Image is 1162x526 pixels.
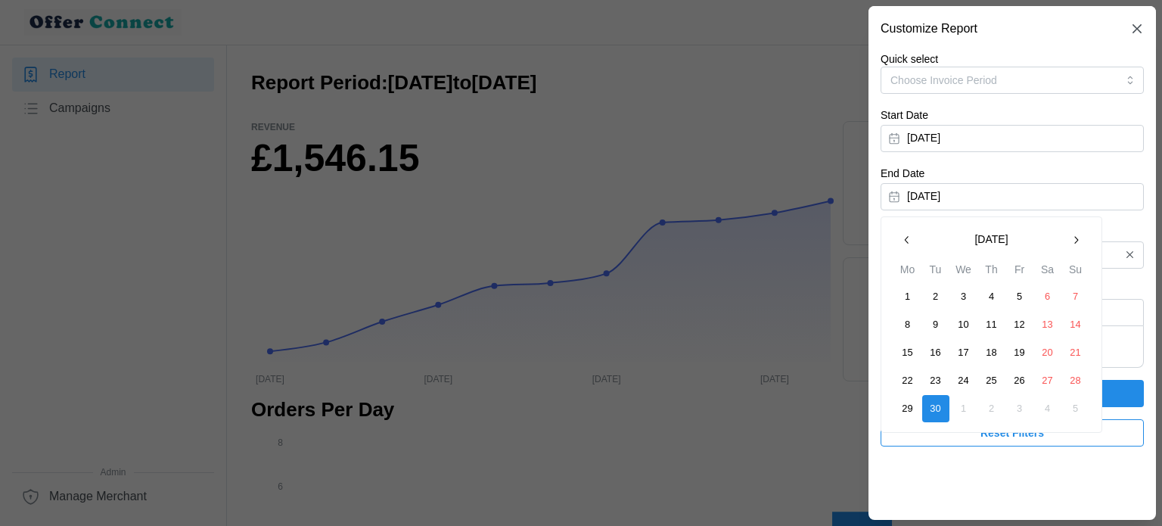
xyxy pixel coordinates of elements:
button: 5 September 2025 [1006,283,1033,310]
button: 26 September 2025 [1006,367,1033,394]
button: 24 September 2025 [950,367,977,394]
button: 7 September 2025 [1062,283,1089,310]
button: 4 September 2025 [978,283,1005,310]
th: Tu [921,261,949,283]
button: 23 September 2025 [922,367,949,394]
button: 22 September 2025 [894,367,921,394]
button: 6 September 2025 [1034,283,1061,310]
button: 1 October 2025 [950,395,977,422]
button: 10 September 2025 [950,311,977,338]
button: 25 September 2025 [978,367,1005,394]
th: Sa [1033,261,1061,283]
button: 4 October 2025 [1034,395,1061,422]
span: Reset Filters [980,420,1044,446]
th: We [949,261,977,283]
h2: Customize Report [881,23,977,35]
button: 3 October 2025 [1006,395,1033,422]
button: [DATE] [881,183,1144,210]
button: 14 September 2025 [1062,311,1089,338]
button: 11 September 2025 [978,311,1005,338]
p: Quick select [881,51,1144,67]
button: 3 September 2025 [950,283,977,310]
th: Su [1061,261,1089,283]
button: 15 September 2025 [894,339,921,366]
button: 2 October 2025 [978,395,1005,422]
label: End Date [881,166,924,182]
button: 18 September 2025 [978,339,1005,366]
button: 17 September 2025 [950,339,977,366]
button: 13 September 2025 [1034,311,1061,338]
button: 21 September 2025 [1062,339,1089,366]
button: 16 September 2025 [922,339,949,366]
label: Start Date [881,107,928,124]
button: 9 September 2025 [922,311,949,338]
button: [DATE] [881,125,1144,152]
button: 19 September 2025 [1006,339,1033,366]
th: Th [977,261,1005,283]
button: 30 September 2025 [922,395,949,422]
button: 28 September 2025 [1062,367,1089,394]
button: 5 October 2025 [1062,395,1089,422]
th: Mo [893,261,921,283]
button: 2 September 2025 [922,283,949,310]
button: 12 September 2025 [1006,311,1033,338]
th: Fr [1005,261,1033,283]
button: 29 September 2025 [894,395,921,422]
button: 27 September 2025 [1034,367,1061,394]
button: [DATE] [921,226,1062,254]
span: Choose Invoice Period [890,74,997,86]
button: 20 September 2025 [1034,339,1061,366]
button: 1 September 2025 [894,283,921,310]
button: 8 September 2025 [894,311,921,338]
